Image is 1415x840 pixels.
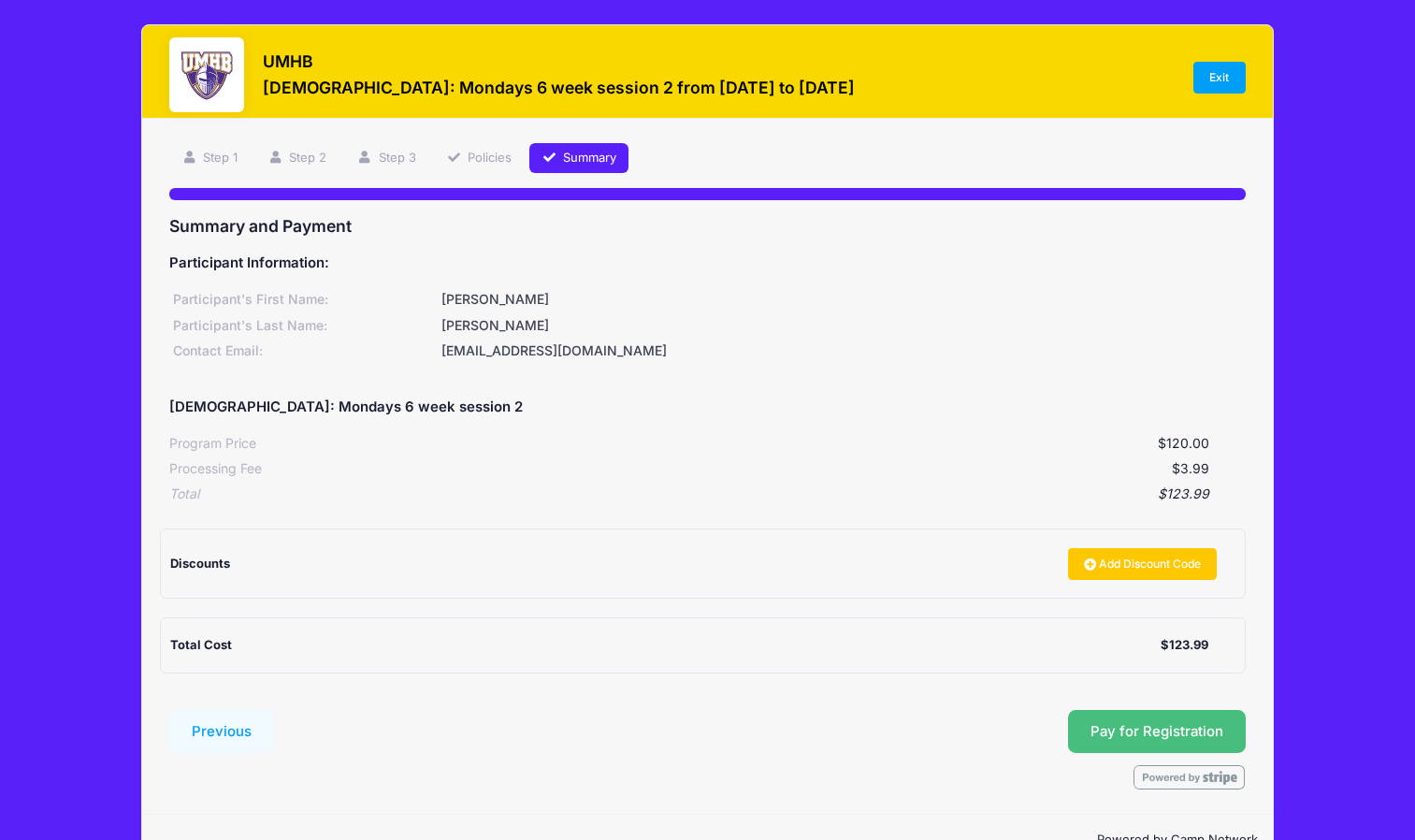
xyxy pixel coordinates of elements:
h3: [DEMOGRAPHIC_DATA]: Mondays 6 week session 2 from [DATE] to [DATE] [263,78,855,97]
a: Step 2 [256,143,339,174]
h3: Summary and Payment [169,216,1245,236]
div: Total [169,485,199,504]
span: $120.00 [1158,435,1209,451]
div: Total Cost [170,636,1160,655]
a: Summary [529,143,628,174]
span: Discounts [170,556,230,571]
div: $123.99 [1161,636,1208,655]
div: [PERSON_NAME] [439,316,1246,336]
h5: Participant Information: [169,255,1245,272]
div: $123.99 [199,485,1208,504]
div: Participant's First Name: [169,290,439,310]
div: Processing Fee [169,459,262,479]
a: Step 1 [169,143,250,174]
h3: UMHB [263,51,855,71]
div: Participant's Last Name: [169,316,439,336]
div: [EMAIL_ADDRESS][DOMAIN_NAME] [439,341,1246,361]
button: Previous [169,710,274,753]
a: Step 3 [345,143,428,174]
a: Exit [1193,62,1246,94]
button: Pay for Registration [1068,710,1246,753]
h5: [DEMOGRAPHIC_DATA]: Mondays 6 week session 2 [169,399,523,416]
div: $3.99 [262,459,1208,479]
div: [PERSON_NAME] [439,290,1246,310]
div: Contact Email: [169,341,439,361]
a: Policies [434,143,524,174]
a: Add Discount Code [1068,548,1218,580]
div: Program Price [169,434,256,454]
